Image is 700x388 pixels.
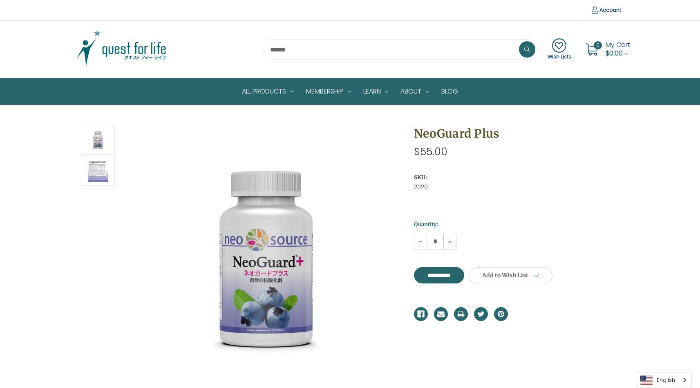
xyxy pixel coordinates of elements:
[88,157,108,185] img: NeoGuard Plus
[435,78,464,105] a: Blog
[469,267,552,284] a: Add to Wish List
[414,221,635,229] label: Quantity:
[636,372,692,388] aside: Language selected: English
[606,40,630,58] a: Cart with 0 items
[636,372,691,388] a: English
[357,78,395,105] a: Learn
[236,78,300,105] a: All Products
[454,307,468,321] a: Print
[414,183,635,192] dd: 2020
[548,38,571,60] a: Wish Lists
[606,49,623,58] span: $0.00
[636,372,692,388] div: Language
[300,78,357,105] a: Membership
[165,158,369,362] img: NeoGuard Plus
[394,78,435,105] a: About
[482,272,528,279] span: Add to Wish List
[414,174,633,182] dt: SKU:
[70,29,172,70] img: Quest Group
[606,40,630,49] span: My Cart
[594,41,602,49] span: 0
[414,125,635,142] h1: NeoGuard Plus
[88,126,108,154] img: NeoGuard Plus
[414,145,447,159] span: $55.00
